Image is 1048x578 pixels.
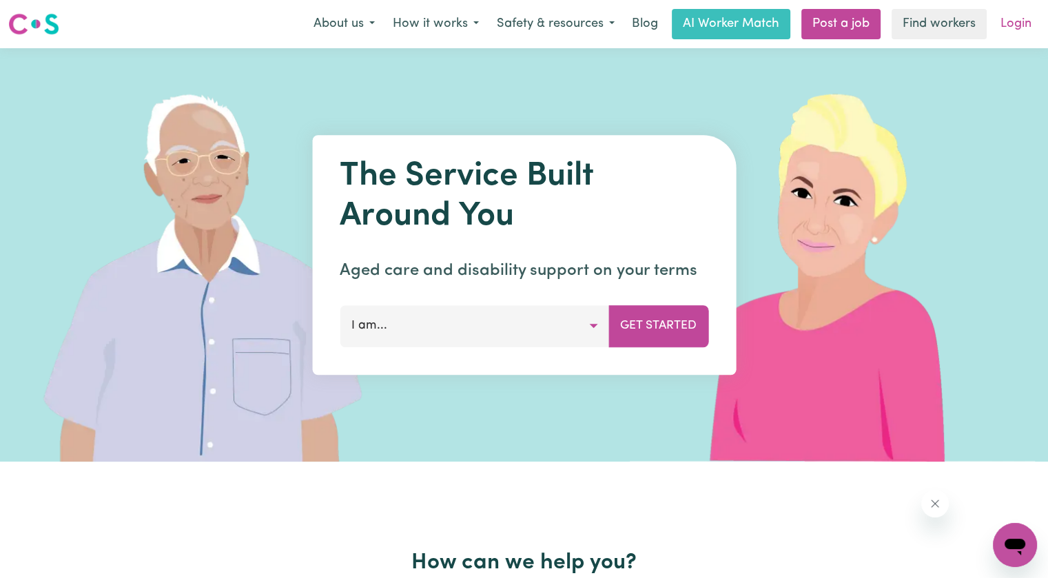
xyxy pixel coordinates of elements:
h1: The Service Built Around You [340,157,708,236]
span: Need any help? [8,10,83,21]
a: Blog [624,9,666,39]
a: AI Worker Match [672,9,790,39]
button: How it works [384,10,488,39]
a: Find workers [892,9,987,39]
iframe: Close message [921,490,949,517]
a: Login [992,9,1040,39]
button: About us [305,10,384,39]
button: Get Started [608,305,708,347]
p: Aged care and disability support on your terms [340,258,708,283]
button: Safety & resources [488,10,624,39]
iframe: Button to launch messaging window [993,523,1037,567]
img: Careseekers logo [8,12,59,37]
h2: How can we help you? [78,550,971,576]
a: Post a job [801,9,881,39]
a: Careseekers logo [8,8,59,40]
button: I am... [340,305,609,347]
